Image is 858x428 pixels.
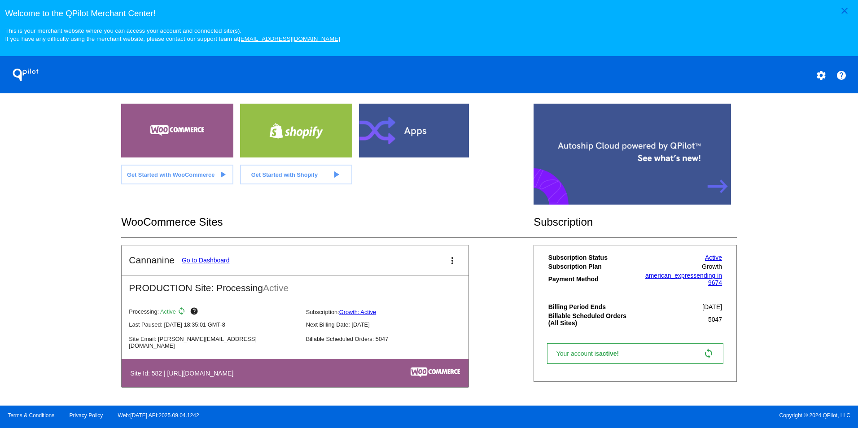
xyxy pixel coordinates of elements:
[160,309,176,315] span: Active
[121,216,534,228] h2: WooCommerce Sites
[8,412,54,419] a: Terms & Conditions
[705,254,722,261] a: Active
[251,171,318,178] span: Get Started with Shopify
[217,169,228,180] mat-icon: play_arrow
[129,336,298,349] p: Site Email: [PERSON_NAME][EMAIL_ADDRESS][DOMAIN_NAME]
[411,367,460,377] img: c53aa0e5-ae75-48aa-9bee-956650975ee5
[182,257,230,264] a: Go to Dashboard
[548,253,635,262] th: Subscription Status
[263,283,289,293] span: Active
[816,70,827,81] mat-icon: settings
[306,321,476,328] p: Next Billing Date: [DATE]
[130,370,238,377] h4: Site Id: 582 | [URL][DOMAIN_NAME]
[306,336,476,342] p: Billable Scheduled Orders: 5047
[129,255,175,266] h2: Cannanine
[306,309,476,315] p: Subscription:
[122,275,468,293] h2: PRODUCTION Site: Processing
[127,171,214,178] span: Get Started with WooCommerce
[239,35,340,42] a: [EMAIL_ADDRESS][DOMAIN_NAME]
[548,262,635,271] th: Subscription Plan
[5,27,340,42] small: This is your merchant website where you can access your account and connected site(s). If you hav...
[702,303,722,310] span: [DATE]
[121,165,233,184] a: Get Started with WooCommerce
[339,309,376,315] a: Growth: Active
[70,412,103,419] a: Privacy Policy
[129,307,298,318] p: Processing:
[836,70,847,81] mat-icon: help
[548,312,635,327] th: Billable Scheduled Orders (All Sites)
[703,348,714,359] mat-icon: sync
[240,165,352,184] a: Get Started with Shopify
[599,350,623,357] span: active!
[534,216,737,228] h2: Subscription
[447,255,458,266] mat-icon: more_vert
[548,303,635,311] th: Billing Period Ends
[8,66,44,84] h1: QPilot
[5,9,853,18] h3: Welcome to the QPilot Merchant Center!
[190,307,201,318] mat-icon: help
[645,272,722,286] a: american_expressending in 9674
[702,263,722,270] span: Growth
[129,321,298,328] p: Last Paused: [DATE] 18:35:01 GMT-8
[839,5,850,16] mat-icon: close
[548,271,635,287] th: Payment Method
[547,343,723,364] a: Your account isactive! sync
[118,412,199,419] a: Web:[DATE] API:2025.09.04.1242
[437,412,850,419] span: Copyright © 2024 QPilot, LLC
[556,350,628,357] span: Your account is
[177,307,188,318] mat-icon: sync
[331,169,341,180] mat-icon: play_arrow
[708,316,722,323] span: 5047
[645,272,696,279] span: american_express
